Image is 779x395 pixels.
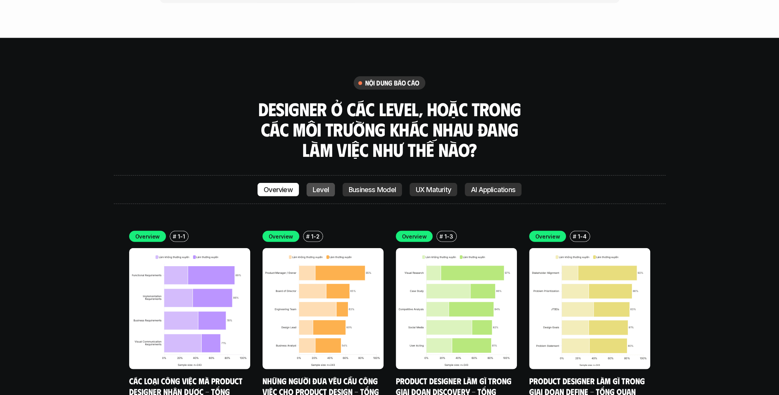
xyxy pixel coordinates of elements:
a: Level [307,183,335,197]
h6: # [440,234,443,239]
h6: # [173,234,176,239]
p: 1-3 [444,232,453,240]
h3: Designer ở các level, hoặc trong các môi trường khác nhau đang làm việc như thế nào? [256,99,524,160]
p: Level [313,186,329,194]
p: Overview [135,232,160,240]
a: UX Maturity [410,183,457,197]
a: Overview [257,183,299,197]
p: Business Model [349,186,396,194]
p: Overview [535,232,560,240]
p: UX Maturity [416,186,451,194]
p: AI Applications [471,186,515,194]
p: Overview [264,186,293,194]
a: Business Model [343,183,402,197]
a: AI Applications [465,183,522,197]
p: 1-4 [578,232,586,240]
p: Overview [402,232,427,240]
h6: # [306,234,310,239]
h6: nội dung báo cáo [365,79,419,87]
p: Overview [269,232,294,240]
p: 1-1 [178,232,185,240]
p: 1-2 [311,232,319,240]
h6: # [573,234,576,239]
